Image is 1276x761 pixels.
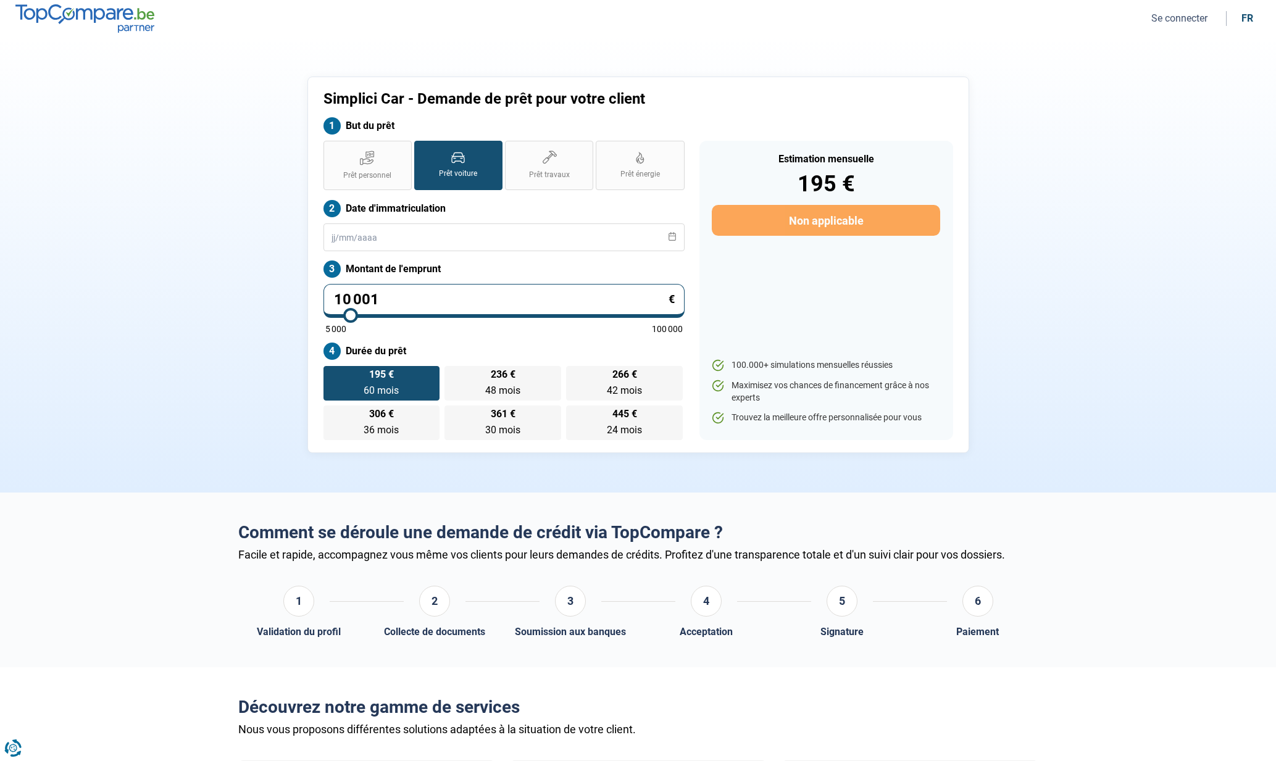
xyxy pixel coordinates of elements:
h2: Découvrez notre gamme de services [238,697,1038,718]
span: 445 € [612,409,637,419]
label: Durée du prêt [323,343,685,360]
div: 1 [283,586,314,617]
span: Prêt travaux [529,170,570,180]
span: 60 mois [364,385,399,396]
span: Prêt personnel [343,170,391,181]
span: 5 000 [325,325,346,333]
div: 4 [691,586,722,617]
button: Se connecter [1148,12,1211,25]
div: Facile et rapide, accompagnez vous même vos clients pour leurs demandes de crédits. Profitez d'un... [238,548,1038,561]
div: Signature [820,626,864,638]
span: 42 mois [607,385,642,396]
div: Nous vous proposons différentes solutions adaptées à la situation de votre client. [238,723,1038,736]
h2: Comment se déroule une demande de crédit via TopCompare ? [238,522,1038,543]
div: Validation du profil [257,626,341,638]
div: 2 [419,586,450,617]
li: Maximisez vos chances de financement grâce à nos experts [712,380,940,404]
div: 6 [962,586,993,617]
span: Prêt énergie [620,169,660,180]
div: Paiement [956,626,999,638]
span: 306 € [369,409,394,419]
div: 5 [827,586,857,617]
div: Soumission aux banques [515,626,626,638]
span: 36 mois [364,424,399,436]
img: TopCompare.be [15,4,154,32]
span: € [669,294,675,305]
h1: Simplici Car - Demande de prêt pour votre client [323,90,792,108]
input: jj/mm/aaaa [323,223,685,251]
span: 30 mois [485,424,520,436]
button: Non applicable [712,205,940,236]
span: Prêt voiture [439,168,477,179]
div: Acceptation [680,626,733,638]
div: Collecte de documents [384,626,485,638]
div: 3 [555,586,586,617]
span: 24 mois [607,424,642,436]
div: fr [1241,12,1253,24]
label: Montant de l'emprunt [323,260,685,278]
label: Date d'immatriculation [323,200,685,217]
span: 266 € [612,370,637,380]
div: Estimation mensuelle [712,154,940,164]
li: Trouvez la meilleure offre personnalisée pour vous [712,412,940,424]
span: 236 € [491,370,515,380]
span: 195 € [369,370,394,380]
span: 48 mois [485,385,520,396]
span: 100 000 [652,325,683,333]
div: 195 € [712,173,940,195]
li: 100.000+ simulations mensuelles réussies [712,359,940,372]
span: 361 € [491,409,515,419]
label: But du prêt [323,117,685,135]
